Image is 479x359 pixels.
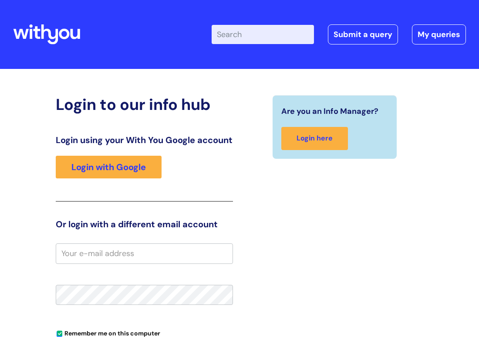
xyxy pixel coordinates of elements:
[56,243,233,263] input: Your e-mail address
[281,104,378,118] span: Are you an Info Manager?
[56,219,233,229] h3: Or login with a different email account
[212,25,314,44] input: Search
[57,331,62,337] input: Remember me on this computer
[56,135,233,145] h3: Login using your With You Google account
[56,326,233,340] div: You can uncheck this option if you're logging in from a shared device
[412,24,466,44] a: My queries
[56,328,160,337] label: Remember me on this computer
[328,24,398,44] a: Submit a query
[281,127,348,150] a: Login here
[56,156,162,178] a: Login with Google
[56,95,233,114] h2: Login to our info hub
